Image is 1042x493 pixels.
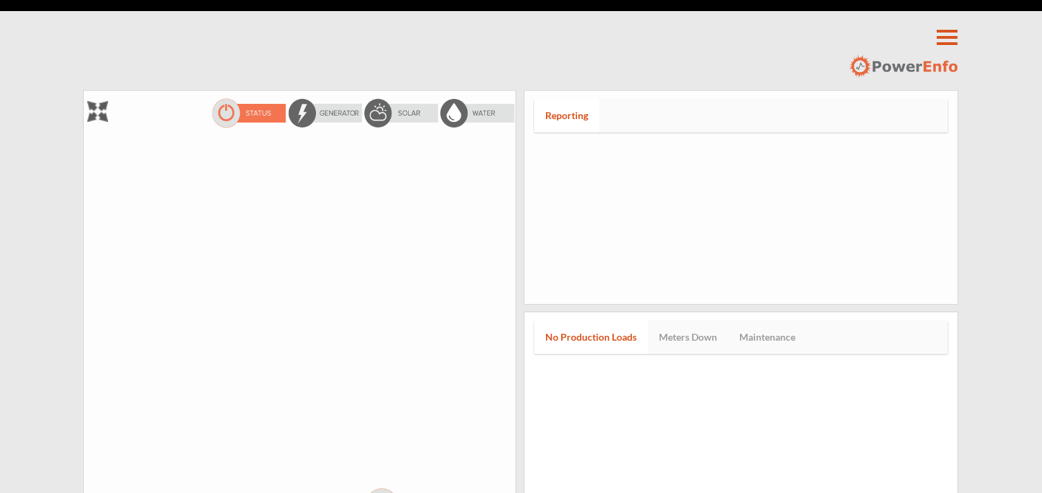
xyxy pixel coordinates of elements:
[211,98,287,129] img: statusOn.png
[648,321,728,354] a: Meters Down
[728,321,806,354] a: Maintenance
[87,101,108,122] img: zoom.png
[439,98,515,129] img: waterOff.png
[363,98,439,129] img: solarOff.png
[287,98,363,129] img: energyOff.png
[534,321,648,354] a: No Production Loads
[849,55,957,78] img: logo
[534,99,599,132] a: Reporting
